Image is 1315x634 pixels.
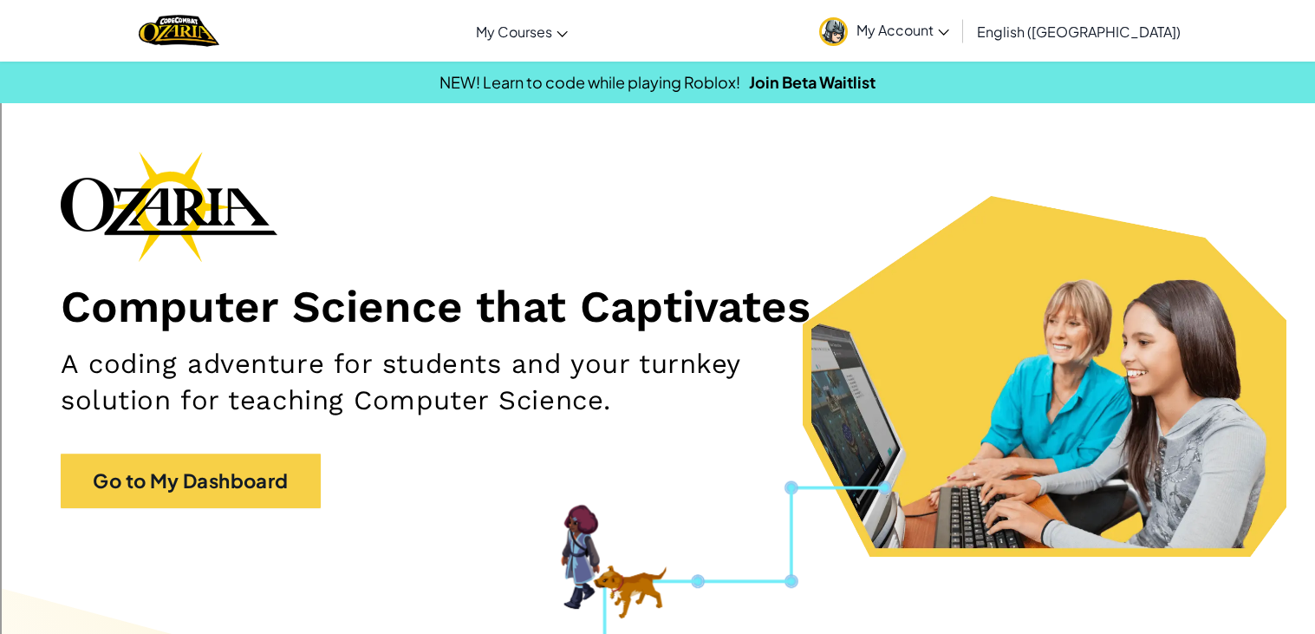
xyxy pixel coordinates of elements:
span: My Courses [476,23,552,41]
img: Ozaria branding logo [61,151,277,262]
img: avatar [819,17,848,46]
img: Home [139,13,219,49]
a: English ([GEOGRAPHIC_DATA]) [968,8,1189,55]
h2: A coding adventure for students and your turnkey solution for teaching Computer Science. [61,346,861,419]
span: NEW! Learn to code while playing Roblox! [439,72,740,92]
a: My Account [810,3,958,58]
a: Ozaria by CodeCombat logo [139,13,219,49]
a: My Courses [467,8,576,55]
a: Join Beta Waitlist [749,72,876,92]
a: Go to My Dashboard [61,454,321,508]
h1: Computer Science that Captivates [61,279,1254,333]
span: English ([GEOGRAPHIC_DATA]) [977,23,1181,41]
span: My Account [856,21,949,39]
